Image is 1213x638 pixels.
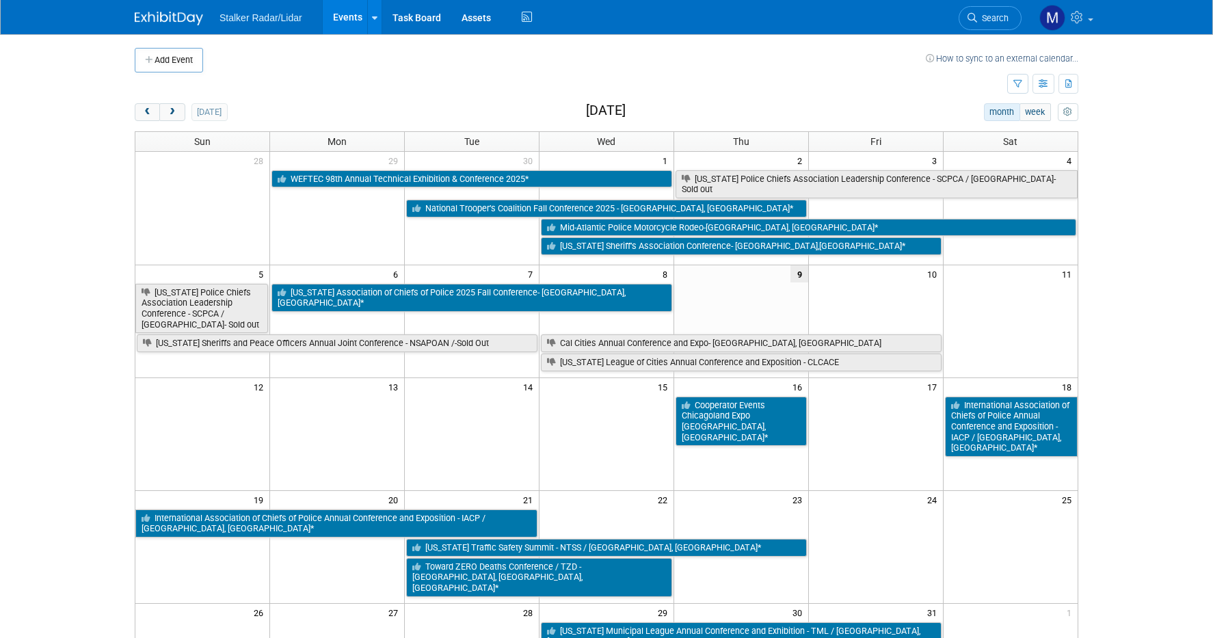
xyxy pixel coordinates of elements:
a: WEFTEC 98th Annual Technical Exhibition & Conference 2025* [271,170,672,188]
span: 1 [661,152,674,169]
span: 27 [387,604,404,621]
button: next [159,103,185,121]
span: 6 [392,265,404,282]
span: 22 [656,491,674,508]
span: 23 [791,491,808,508]
a: Search [959,6,1022,30]
button: month [984,103,1020,121]
span: Thu [733,136,749,147]
span: 21 [522,491,539,508]
h2: [DATE] [586,103,626,118]
span: 4 [1065,152,1078,169]
span: 30 [522,152,539,169]
i: Personalize Calendar [1063,108,1072,117]
a: [US_STATE] Police Chiefs Association Leadership Conference - SCPCA / [GEOGRAPHIC_DATA]- Sold out [676,170,1078,198]
span: Search [977,13,1009,23]
a: Cal Cities Annual Conference and Expo- [GEOGRAPHIC_DATA], [GEOGRAPHIC_DATA] [541,334,942,352]
span: 30 [791,604,808,621]
span: Mon [328,136,347,147]
a: [US_STATE] Sheriffs and Peace Officers Annual Joint Conference - NSAPOAN /-Sold Out [137,334,537,352]
span: 12 [252,378,269,395]
span: 1 [1065,604,1078,621]
span: 18 [1061,378,1078,395]
button: myCustomButton [1058,103,1078,121]
a: [US_STATE] Association of Chiefs of Police 2025 Fall Conference- [GEOGRAPHIC_DATA], [GEOGRAPHIC_D... [271,284,672,312]
button: [DATE] [191,103,228,121]
span: 19 [252,491,269,508]
a: [US_STATE] Police Chiefs Association Leadership Conference - SCPCA / [GEOGRAPHIC_DATA]- Sold out [135,284,268,334]
button: week [1019,103,1051,121]
a: [US_STATE] Sheriff’s Association Conference- [GEOGRAPHIC_DATA],[GEOGRAPHIC_DATA]* [541,237,942,255]
a: National Trooper’s Coalition Fall Conference 2025 - [GEOGRAPHIC_DATA], [GEOGRAPHIC_DATA]* [406,200,807,217]
span: 31 [926,604,943,621]
span: 16 [791,378,808,395]
span: 13 [387,378,404,395]
span: 25 [1061,491,1078,508]
a: How to sync to an external calendar... [926,53,1078,64]
span: 17 [926,378,943,395]
a: Cooperator Events Chicagoland Expo [GEOGRAPHIC_DATA],[GEOGRAPHIC_DATA]* [676,397,807,447]
span: 5 [257,265,269,282]
button: prev [135,103,160,121]
a: [US_STATE] League of Cities Annual Conference and Exposition - CLCACE [541,354,942,371]
span: 7 [526,265,539,282]
span: 8 [661,265,674,282]
a: Toward ZERO Deaths Conference / TZD - [GEOGRAPHIC_DATA], [GEOGRAPHIC_DATA], [GEOGRAPHIC_DATA]* [406,558,672,597]
span: 11 [1061,265,1078,282]
span: 29 [387,152,404,169]
span: 9 [790,265,808,282]
span: 29 [656,604,674,621]
span: 14 [522,378,539,395]
a: International Association of Chiefs of Police Annual Conference and Exposition - IACP / [GEOGRAPH... [945,397,1078,457]
span: 24 [926,491,943,508]
img: Mark LaChapelle [1039,5,1065,31]
span: Stalker Radar/Lidar [219,12,302,23]
span: 28 [252,152,269,169]
img: ExhibitDay [135,12,203,25]
a: [US_STATE] Traffic Safety Summit - NTSS / [GEOGRAPHIC_DATA], [GEOGRAPHIC_DATA]* [406,539,807,557]
span: Fri [870,136,881,147]
span: 20 [387,491,404,508]
span: Tue [464,136,479,147]
span: Sat [1003,136,1017,147]
span: 10 [926,265,943,282]
span: Wed [597,136,615,147]
a: Mid-Atlantic Police Motorcycle Rodeo-[GEOGRAPHIC_DATA], [GEOGRAPHIC_DATA]* [541,219,1076,237]
span: 28 [522,604,539,621]
span: 15 [656,378,674,395]
span: 2 [796,152,808,169]
span: Sun [194,136,211,147]
button: Add Event [135,48,203,72]
span: 3 [931,152,943,169]
span: 26 [252,604,269,621]
a: International Association of Chiefs of Police Annual Conference and Exposition - IACP / [GEOGRAPH... [135,509,537,537]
